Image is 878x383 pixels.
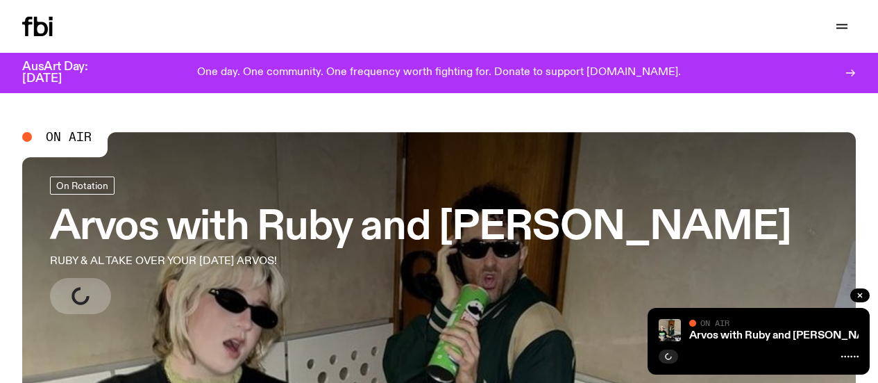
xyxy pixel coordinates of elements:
span: On Rotation [56,181,108,191]
a: Arvos with Ruby and [PERSON_NAME]RUBY & AL TAKE OVER YOUR [DATE] ARVOS! [50,177,791,314]
span: On Air [700,318,729,327]
span: On Air [46,131,92,143]
h3: AusArt Day: [DATE] [22,61,111,85]
a: On Rotation [50,177,115,195]
p: One day. One community. One frequency worth fighting for. Donate to support [DOMAIN_NAME]. [197,67,681,79]
p: RUBY & AL TAKE OVER YOUR [DATE] ARVOS! [50,253,405,270]
img: Ruby wears a Collarbones t shirt and pretends to play the DJ decks, Al sings into a pringles can.... [659,319,681,341]
h3: Arvos with Ruby and [PERSON_NAME] [50,209,791,247]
